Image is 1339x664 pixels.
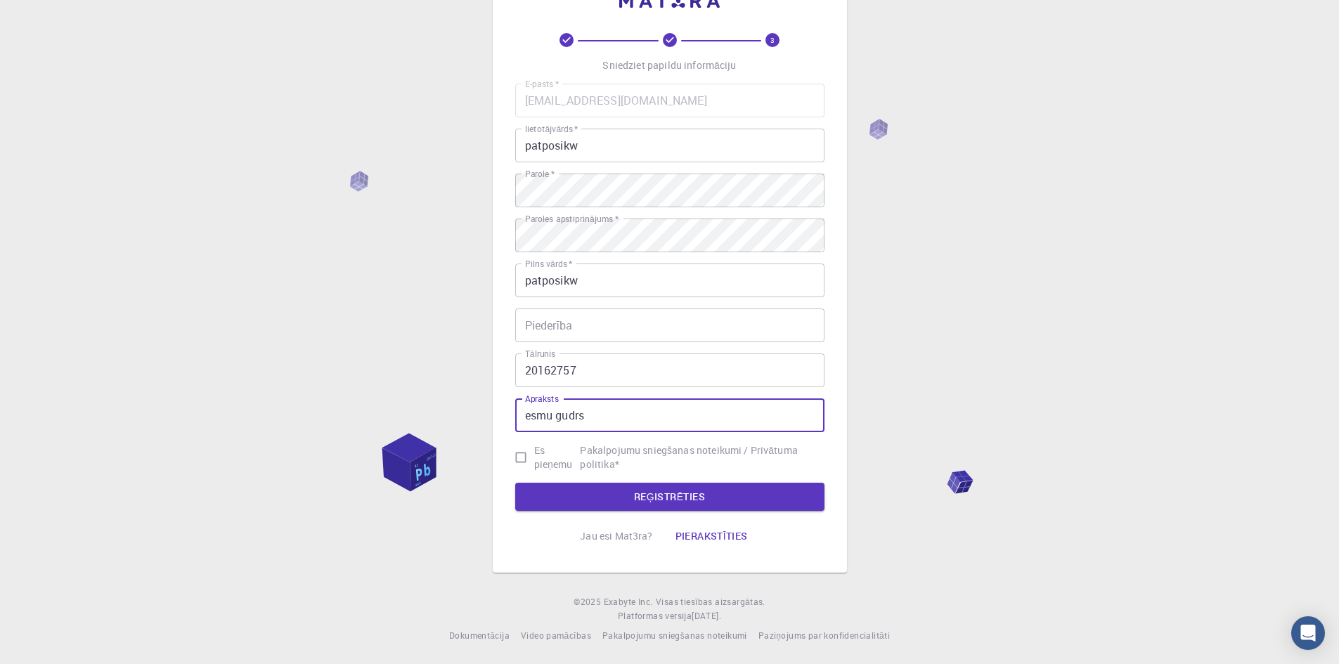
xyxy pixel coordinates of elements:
[525,393,559,405] font: Apraksts
[618,610,692,621] font: Platformas versija
[664,522,759,550] button: Pierakstīties
[534,443,573,471] font: Es pieņemu
[449,630,510,641] font: Dokumentācija
[604,596,653,607] font: Exabyte Inc.
[692,610,718,621] font: [DATE]
[634,490,705,503] font: REĢISTRĒTIES
[525,348,556,360] font: Tālrunis
[521,629,591,643] a: Video pamācības
[602,629,747,643] a: Pakalpojumu sniegšanas noteikumi
[574,596,580,607] font: ©
[770,35,775,45] text: 3
[521,630,591,641] font: Video pamācības
[525,258,567,270] font: Pilns vārds
[525,78,554,90] font: E-pasts
[449,629,510,643] a: Dokumentācija
[692,609,721,623] a: [DATE].
[719,610,721,621] font: .
[604,595,653,609] a: Exabyte Inc.
[602,630,747,641] font: Pakalpojumu sniegšanas noteikumi
[581,596,602,607] font: 2025
[525,213,613,225] font: Paroles apstiprinājums
[580,529,652,542] font: Jau esi Mat3ra?
[758,629,890,643] a: Paziņojums par konfidencialitāti
[525,168,549,180] font: Parole
[656,596,765,607] font: Visas tiesības aizsargātas.
[580,443,813,471] a: Pakalpojumu sniegšanas noteikumi / Privātuma politika*
[580,443,797,471] font: Pakalpojumu sniegšanas noteikumi / Privātuma politika
[515,483,824,511] button: REĢISTRĒTIES
[1291,616,1325,650] div: Atvērt domofona ziņojumapmaiņu
[675,529,748,542] font: Pierakstīties
[602,58,736,72] font: Sniedziet papildu informāciju
[758,630,890,641] font: Paziņojums par konfidencialitāti
[525,123,573,135] font: lietotājvārds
